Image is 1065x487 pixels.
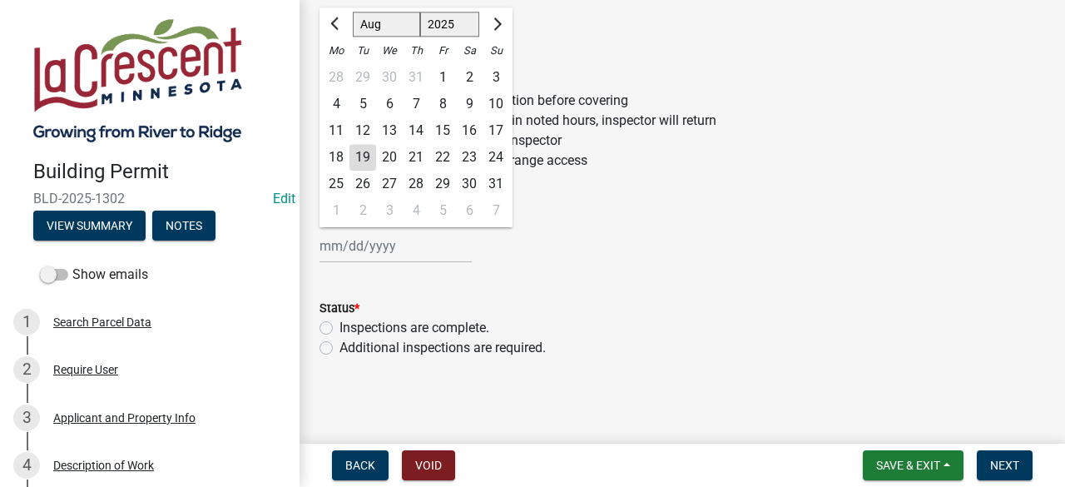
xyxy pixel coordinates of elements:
button: Previous month [326,11,346,37]
div: Sunday, August 10, 2025 [483,91,509,117]
div: 1 [429,64,456,91]
a: Edit [273,191,295,206]
div: Description of Work [53,460,154,471]
button: Back [332,450,389,480]
div: 31 [403,64,429,91]
button: View Summary [33,211,146,241]
div: We [376,37,403,64]
div: Friday, August 22, 2025 [429,144,456,171]
div: 3 [13,405,40,431]
div: Tuesday, July 29, 2025 [349,64,376,91]
div: Thursday, September 4, 2025 [403,197,429,224]
div: Tuesday, August 26, 2025 [349,171,376,197]
div: 2 [349,197,376,224]
div: Th [403,37,429,64]
div: Tuesday, September 2, 2025 [349,197,376,224]
div: 3 [376,197,403,224]
label: Status [319,303,359,315]
div: Monday, August 4, 2025 [323,91,349,117]
div: Search Parcel Data [53,316,151,328]
label: Inspections are complete. [339,318,489,338]
div: Thursday, July 31, 2025 [403,64,429,91]
div: Require User [53,364,118,375]
div: 11 [323,117,349,144]
div: 21 [403,144,429,171]
div: Applicant and Property Info [53,412,196,424]
div: Thursday, August 14, 2025 [403,117,429,144]
div: 31 [483,171,509,197]
div: Wednesday, July 30, 2025 [376,64,403,91]
div: Friday, August 1, 2025 [429,64,456,91]
div: 12 [349,117,376,144]
div: Su [483,37,509,64]
div: 6 [376,91,403,117]
div: 10 [483,91,509,117]
div: Monday, August 18, 2025 [323,144,349,171]
div: 16 [456,117,483,144]
div: Monday, August 11, 2025 [323,117,349,144]
div: Sunday, August 3, 2025 [483,64,509,91]
div: 28 [403,171,429,197]
div: 1 [323,197,349,224]
div: Friday, August 29, 2025 [429,171,456,197]
div: Wednesday, August 20, 2025 [376,144,403,171]
div: Thursday, August 7, 2025 [403,91,429,117]
div: Mo [323,37,349,64]
div: Friday, August 15, 2025 [429,117,456,144]
div: 5 [429,197,456,224]
div: Wednesday, August 13, 2025 [376,117,403,144]
div: Wednesday, September 3, 2025 [376,197,403,224]
div: 13 [376,117,403,144]
wm-modal-confirm: Summary [33,220,146,233]
span: Back [345,459,375,472]
div: Sunday, August 24, 2025 [483,144,509,171]
div: Tuesday, August 12, 2025 [349,117,376,144]
div: 4 [403,197,429,224]
select: Select month [353,12,420,37]
button: Save & Exit [863,450,963,480]
label: Additional inspections are required. [339,338,546,358]
div: Fr [429,37,456,64]
div: 26 [349,171,376,197]
div: 15 [429,117,456,144]
div: Saturday, August 30, 2025 [456,171,483,197]
div: 18 [323,144,349,171]
div: 5 [349,91,376,117]
div: 6 [456,197,483,224]
div: 30 [456,171,483,197]
div: Sunday, August 31, 2025 [483,171,509,197]
div: Sa [456,37,483,64]
div: Saturday, August 23, 2025 [456,144,483,171]
div: 3 [483,64,509,91]
div: 25 [323,171,349,197]
wm-modal-confirm: Edit Application Number [273,191,295,206]
div: 24 [483,144,509,171]
wm-modal-confirm: Notes [152,220,215,233]
div: 4 [13,452,40,479]
input: mm/dd/yyyy [319,229,472,263]
div: 29 [429,171,456,197]
div: 27 [376,171,403,197]
div: 23 [456,144,483,171]
div: Thursday, August 21, 2025 [403,144,429,171]
div: Friday, August 8, 2025 [429,91,456,117]
div: 7 [483,197,509,224]
div: Tuesday, August 19, 2025 [349,144,376,171]
div: Saturday, September 6, 2025 [456,197,483,224]
span: BLD-2025-1302 [33,191,266,206]
div: Monday, August 25, 2025 [323,171,349,197]
label: Correct unsafe condition within noted hours, inspector will return [339,111,716,131]
div: Sunday, August 17, 2025 [483,117,509,144]
h4: Building Permit [33,160,286,184]
div: Saturday, August 2, 2025 [456,64,483,91]
div: 4 [323,91,349,117]
div: 20 [376,144,403,171]
button: Void [402,450,455,480]
div: Saturday, August 9, 2025 [456,91,483,117]
div: 2 [456,64,483,91]
span: Next [990,459,1019,472]
div: 28 [323,64,349,91]
div: 30 [376,64,403,91]
div: Friday, September 5, 2025 [429,197,456,224]
div: 22 [429,144,456,171]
